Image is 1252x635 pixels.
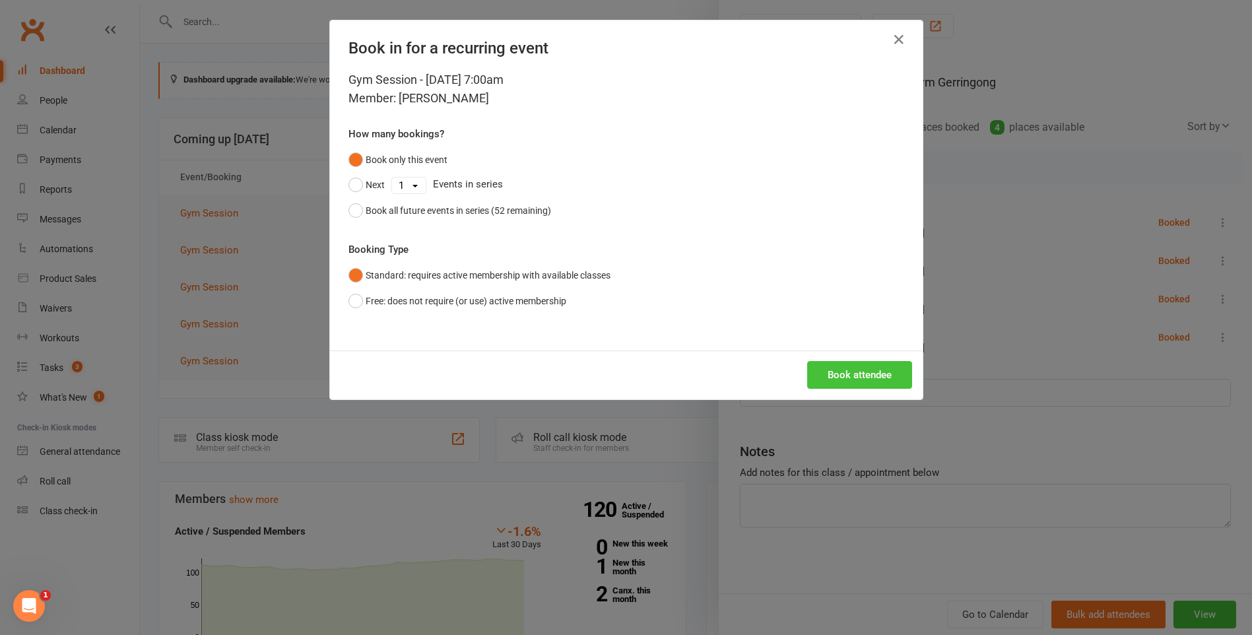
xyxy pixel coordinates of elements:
label: How many bookings? [348,126,444,142]
div: Gym Session - [DATE] 7:00am Member: [PERSON_NAME] [348,71,904,108]
span: 1 [40,590,51,601]
button: Book all future events in series (52 remaining) [348,198,551,223]
button: Book only this event [348,147,447,172]
div: Events in series [348,172,904,197]
button: Free: does not require (or use) active membership [348,288,566,314]
button: Standard: requires active membership with available classes [348,263,610,288]
iframe: Intercom live chat [13,590,45,622]
button: Next [348,172,385,197]
div: Book all future events in series (52 remaining) [366,203,551,218]
label: Booking Type [348,242,409,257]
button: Close [888,29,909,50]
button: Book attendee [807,361,912,389]
h4: Book in for a recurring event [348,39,904,57]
